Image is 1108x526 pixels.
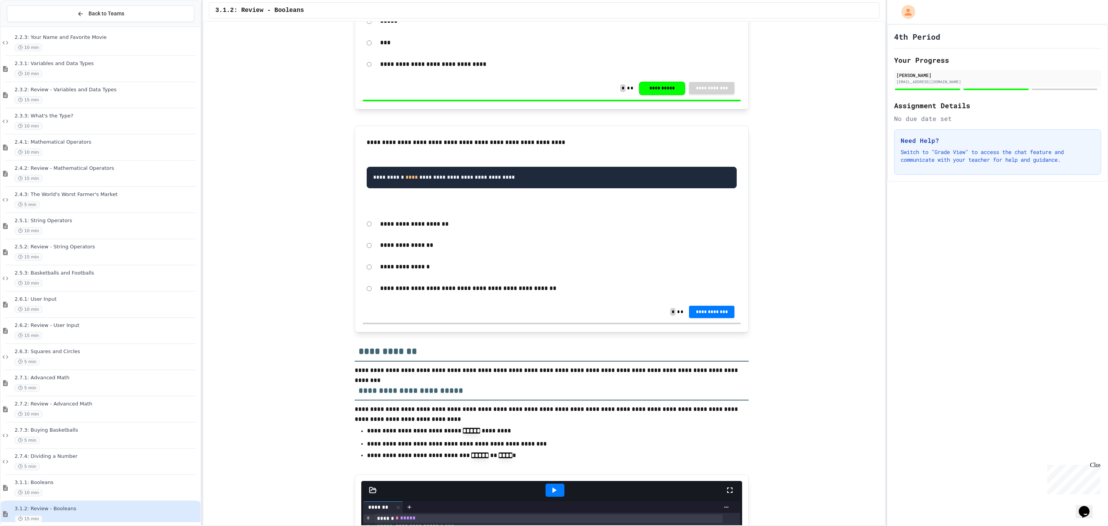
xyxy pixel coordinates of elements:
span: 15 min [15,96,42,104]
span: 5 min [15,384,40,392]
span: 15 min [15,175,42,182]
span: 2.7.4: Dividing a Number [15,453,199,460]
span: 2.2.3: Your Name and Favorite Movie [15,34,199,41]
span: Back to Teams [88,10,124,18]
button: Back to Teams [7,5,194,22]
span: 2.6.3: Squares and Circles [15,348,199,355]
span: 10 min [15,44,42,51]
span: 10 min [15,410,42,418]
span: 15 min [15,253,42,261]
span: 2.7.2: Review - Advanced Math [15,401,199,407]
span: 2.5.2: Review - String Operators [15,244,199,250]
h2: Your Progress [894,55,1101,65]
span: 15 min [15,515,42,523]
span: 10 min [15,149,42,156]
span: 2.7.1: Advanced Math [15,375,199,381]
span: 2.5.1: String Operators [15,218,199,224]
iframe: chat widget [1044,462,1100,494]
span: 3.1.2: Review - Booleans [15,506,199,512]
span: 5 min [15,201,40,208]
span: 15 min [15,332,42,339]
span: 2.6.1: User Input [15,296,199,303]
div: [PERSON_NAME] [896,72,1099,79]
span: 10 min [15,70,42,77]
span: 3.1.2: Review - Booleans [215,6,304,15]
span: 2.4.1: Mathematical Operators [15,139,199,146]
span: 10 min [15,306,42,313]
p: Switch to "Grade View" to access the chat feature and communicate with your teacher for help and ... [901,148,1095,164]
span: 5 min [15,463,40,470]
div: No due date set [894,114,1101,123]
span: 2.4.3: The World's Worst Farmer's Market [15,191,199,198]
span: 5 min [15,358,40,365]
div: Chat with us now!Close [3,3,53,49]
h3: Need Help? [901,136,1095,145]
span: 2.7.3: Buying Basketballs [15,427,199,434]
span: 10 min [15,227,42,235]
div: My Account [893,3,917,21]
span: 2.5.3: Basketballs and Footballs [15,270,199,276]
span: 5 min [15,437,40,444]
span: 2.3.3: What's the Type? [15,113,199,119]
span: 3.1.1: Booleans [15,479,199,486]
span: 2.3.1: Variables and Data Types [15,60,199,67]
div: [EMAIL_ADDRESS][DOMAIN_NAME] [896,79,1099,85]
span: 2.4.2: Review - Mathematical Operators [15,165,199,172]
h2: Assignment Details [894,100,1101,111]
span: 2.6.2: Review - User Input [15,322,199,329]
h1: 4th Period [894,31,940,42]
iframe: chat widget [1076,495,1100,518]
span: 10 min [15,122,42,130]
span: 10 min [15,489,42,496]
span: 2.3.2: Review - Variables and Data Types [15,87,199,93]
span: 10 min [15,280,42,287]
